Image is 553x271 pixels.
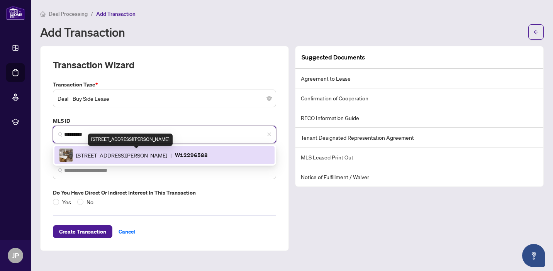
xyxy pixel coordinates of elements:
[59,198,74,206] span: Yes
[119,225,136,238] span: Cancel
[112,225,142,238] button: Cancel
[76,151,167,159] span: [STREET_ADDRESS][PERSON_NAME]
[6,6,25,20] img: logo
[58,132,63,137] img: search_icon
[170,151,172,159] span: |
[58,168,63,173] img: search_icon
[295,108,543,128] li: RECO Information Guide
[267,132,271,137] span: close
[59,149,73,162] img: IMG-W12296588_1.jpg
[83,198,97,206] span: No
[40,11,46,17] span: home
[88,134,173,146] div: [STREET_ADDRESS][PERSON_NAME]
[267,96,271,101] span: close-circle
[53,117,276,125] label: MLS ID
[53,188,276,197] label: Do you have direct or indirect interest in this transaction
[533,29,539,35] span: arrow-left
[59,225,106,238] span: Create Transaction
[295,69,543,88] li: Agreement to Lease
[53,59,134,71] h2: Transaction Wizard
[96,10,136,17] span: Add Transaction
[53,80,276,89] label: Transaction Type
[295,128,543,147] li: Tenant Designated Representation Agreement
[49,10,88,17] span: Deal Processing
[91,9,93,18] li: /
[295,88,543,108] li: Confirmation of Cooperation
[12,250,19,261] span: JP
[175,151,208,159] p: W12296588
[302,53,365,62] article: Suggested Documents
[40,26,125,38] h1: Add Transaction
[295,147,543,167] li: MLS Leased Print Out
[58,91,271,106] span: Deal - Buy Side Lease
[522,244,545,267] button: Open asap
[295,167,543,186] li: Notice of Fulfillment / Waiver
[53,225,112,238] button: Create Transaction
